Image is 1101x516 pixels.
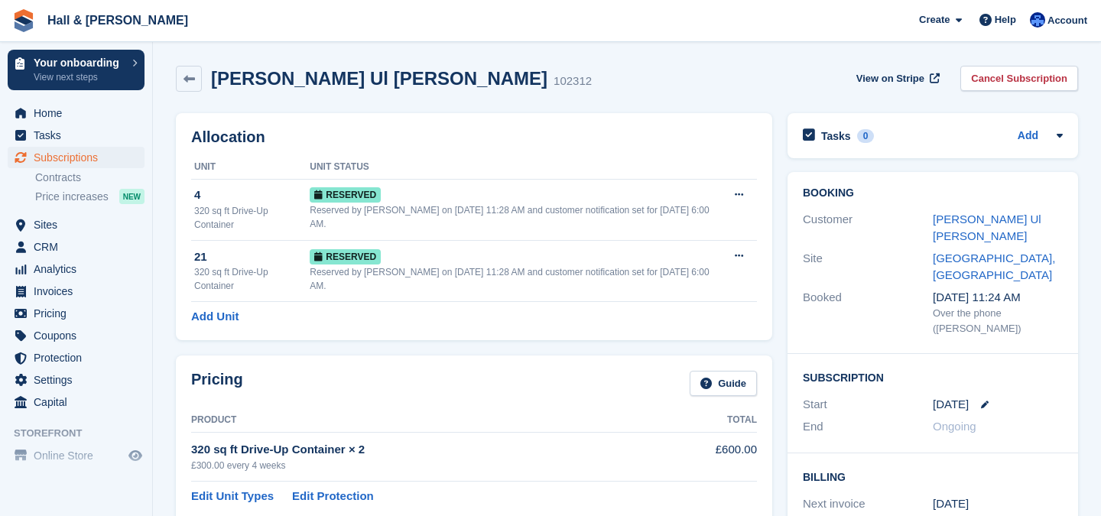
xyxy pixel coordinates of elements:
a: menu [8,281,145,302]
a: menu [8,391,145,413]
a: Guide [690,371,757,396]
span: CRM [34,236,125,258]
div: [DATE] [933,495,1063,513]
div: 4 [194,187,310,204]
div: 0 [857,129,875,143]
a: menu [8,214,145,235]
a: menu [8,258,145,280]
p: Your onboarding [34,57,125,68]
th: Unit Status [310,155,725,180]
a: Your onboarding View next steps [8,50,145,90]
h2: Allocation [191,128,757,146]
a: View on Stripe [850,66,943,91]
a: Edit Protection [292,488,374,505]
a: menu [8,445,145,466]
div: 320 sq ft Drive-Up Container × 2 [191,441,652,459]
span: Create [919,12,950,28]
span: Invoices [34,281,125,302]
a: menu [8,347,145,368]
span: View on Stripe [856,71,924,86]
a: Hall & [PERSON_NAME] [41,8,194,33]
th: Unit [191,155,310,180]
div: Booked [803,289,933,336]
div: [DATE] 11:24 AM [933,289,1063,307]
div: Next invoice [803,495,933,513]
a: Contracts [35,170,145,185]
a: [GEOGRAPHIC_DATA], [GEOGRAPHIC_DATA] [933,252,1055,282]
a: [PERSON_NAME] Ul [PERSON_NAME] [933,213,1041,243]
h2: [PERSON_NAME] Ul [PERSON_NAME] [211,68,547,89]
a: menu [8,102,145,124]
span: Capital [34,391,125,413]
span: Protection [34,347,125,368]
div: Over the phone ([PERSON_NAME]) [933,306,1063,336]
a: Price increases NEW [35,188,145,205]
h2: Booking [803,187,1063,200]
div: Reserved by [PERSON_NAME] on [DATE] 11:28 AM and customer notification set for [DATE] 6:00 AM. [310,265,725,293]
a: Add Unit [191,308,239,326]
div: Start [803,396,933,414]
span: Tasks [34,125,125,146]
th: Product [191,408,652,433]
a: menu [8,125,145,146]
div: 102312 [554,73,592,90]
span: Help [995,12,1016,28]
span: Ongoing [933,420,976,433]
div: 320 sq ft Drive-Up Container [194,204,310,232]
span: Reserved [310,249,381,264]
a: Preview store [126,446,145,465]
div: £300.00 every 4 weeks [191,459,652,472]
a: Add [1018,128,1038,145]
span: Analytics [34,258,125,280]
h2: Billing [803,469,1063,484]
span: Subscriptions [34,147,125,168]
div: 21 [194,248,310,266]
a: menu [8,369,145,391]
h2: Tasks [821,129,851,143]
p: View next steps [34,70,125,84]
span: Sites [34,214,125,235]
span: Account [1047,13,1087,28]
div: NEW [119,189,145,204]
span: Coupons [34,325,125,346]
div: 320 sq ft Drive-Up Container [194,265,310,293]
span: Home [34,102,125,124]
a: menu [8,147,145,168]
span: Reserved [310,187,381,203]
a: menu [8,236,145,258]
a: Edit Unit Types [191,488,274,505]
span: Online Store [34,445,125,466]
div: Customer [803,211,933,245]
td: £600.00 [652,433,757,481]
a: Cancel Subscription [960,66,1078,91]
div: Site [803,250,933,284]
a: menu [8,325,145,346]
span: Storefront [14,426,152,441]
h2: Pricing [191,371,243,396]
span: Price increases [35,190,109,204]
span: Settings [34,369,125,391]
img: stora-icon-8386f47178a22dfd0bd8f6a31ec36ba5ce8667c1dd55bd0f319d3a0aa187defe.svg [12,9,35,32]
div: End [803,418,933,436]
img: Claire Banham [1030,12,1045,28]
th: Total [652,408,757,433]
span: Pricing [34,303,125,324]
h2: Subscription [803,369,1063,385]
div: Reserved by [PERSON_NAME] on [DATE] 11:28 AM and customer notification set for [DATE] 6:00 AM. [310,203,725,231]
a: menu [8,303,145,324]
time: 2025-10-01 00:00:00 UTC [933,396,969,414]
